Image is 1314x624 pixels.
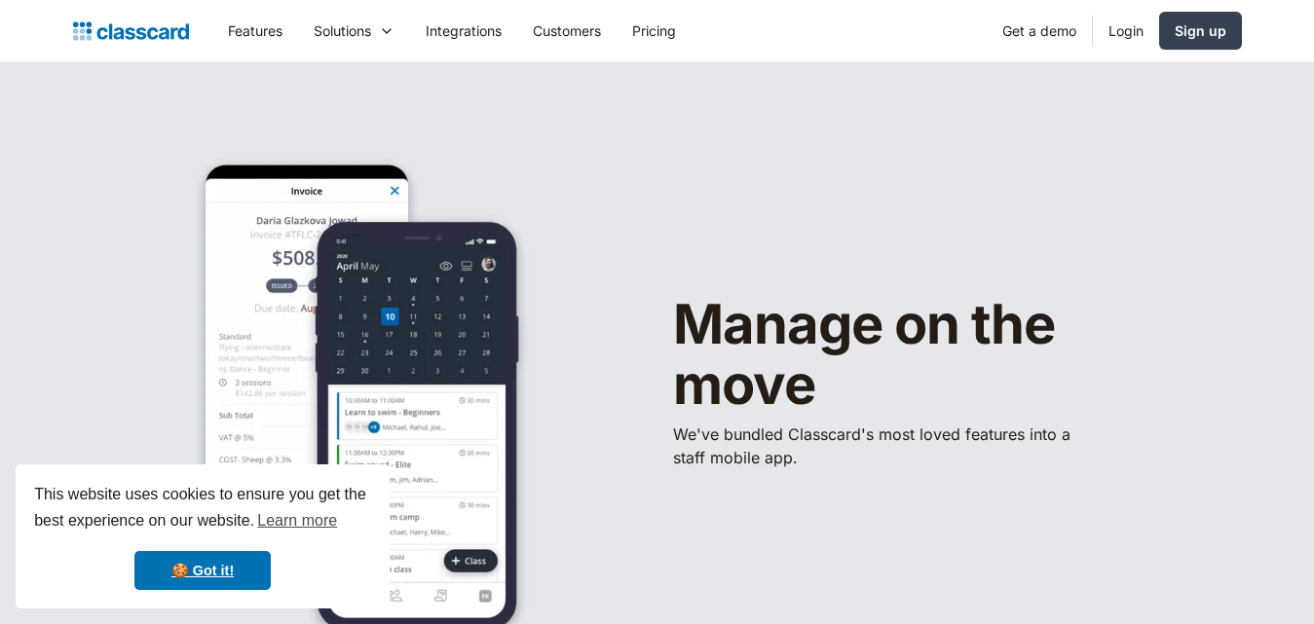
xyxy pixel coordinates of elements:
[16,464,390,608] div: cookieconsent
[314,20,371,41] div: Solutions
[617,9,692,53] a: Pricing
[34,483,371,535] span: This website uses cookies to ensure you get the best experience on our website.
[673,295,1180,415] h1: Manage on the move
[1175,20,1226,41] div: Sign up
[987,9,1092,53] a: Get a demo
[517,9,617,53] a: Customers
[1159,12,1242,50] a: Sign up
[134,551,271,590] a: dismiss cookie message
[1093,9,1159,53] a: Login
[212,9,298,53] a: Features
[410,9,517,53] a: Integrations
[73,18,189,45] a: Logo
[298,9,410,53] div: Solutions
[254,506,340,535] a: learn more about cookies
[673,422,1082,469] p: We've bundled ​Classcard's most loved features into a staff mobile app.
